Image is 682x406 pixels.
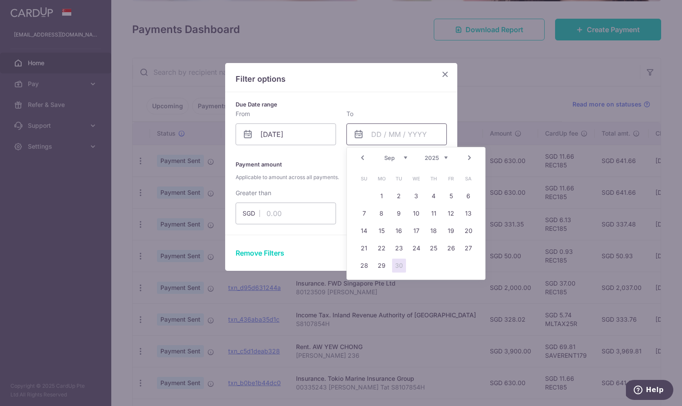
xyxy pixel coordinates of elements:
[427,224,441,238] a: 18
[243,209,260,218] span: SGD
[462,189,476,203] a: 6
[464,153,475,163] a: Next
[392,172,406,186] span: Tuesday
[444,172,458,186] span: Friday
[392,206,406,220] a: 9
[462,241,476,255] a: 27
[375,259,389,273] a: 29
[427,189,441,203] a: 4
[427,206,441,220] a: 11
[462,172,476,186] span: Saturday
[392,241,406,255] a: 23
[440,69,450,80] button: Close
[375,241,389,255] a: 22
[236,110,250,118] label: From
[444,224,458,238] a: 19
[357,259,371,273] a: 28
[626,380,673,402] iframe: Opens a widget where you can find more information
[236,159,447,182] p: Payment amount
[392,259,406,273] a: 30
[357,206,371,220] a: 7
[409,189,423,203] a: 3
[427,172,441,186] span: Thursday
[392,189,406,203] a: 2
[236,173,447,182] span: Applicable to amount across all payments.
[409,206,423,220] a: 10
[409,172,423,186] span: Wednesday
[357,224,371,238] a: 14
[236,73,447,85] p: Filter options
[236,203,336,224] input: 0.00
[444,206,458,220] a: 12
[346,110,353,118] label: To
[409,241,423,255] a: 24
[444,189,458,203] a: 5
[462,206,476,220] a: 13
[236,123,336,145] input: DD / MM / YYYY
[236,99,447,110] p: Due Date range
[375,172,389,186] span: Monday
[357,241,371,255] a: 21
[357,172,371,186] span: Sunday
[444,241,458,255] a: 26
[409,224,423,238] a: 17
[462,224,476,238] a: 20
[357,153,368,163] a: Prev
[346,123,447,145] input: DD / MM / YYYY
[236,189,271,197] label: Greater than
[392,224,406,238] a: 16
[375,224,389,238] a: 15
[236,248,284,258] button: Remove Filters
[427,241,441,255] a: 25
[375,206,389,220] a: 8
[375,189,389,203] a: 1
